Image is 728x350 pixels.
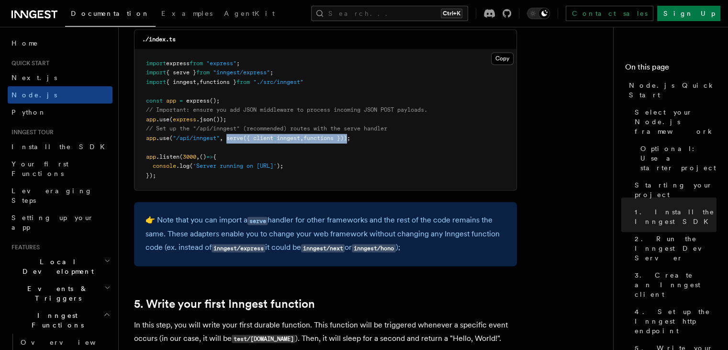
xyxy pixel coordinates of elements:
span: ({ client [243,135,273,141]
span: Setting up your app [11,214,94,231]
code: inngest/hono [352,244,395,252]
span: => [206,153,213,160]
span: Node.js Quick Start [629,81,717,100]
a: Python [8,104,112,121]
span: , [220,135,223,141]
span: Starting your project [635,180,717,199]
a: Next.js [8,69,112,86]
span: Install the SDK [11,143,111,151]
span: Python [11,108,46,116]
span: app [146,116,156,123]
a: 3. Create an Inngest client [631,267,717,303]
span: Your first Functions [11,160,68,177]
span: { [213,153,216,160]
a: Starting your project [631,176,717,203]
span: express [166,60,190,67]
span: , [300,135,303,141]
span: from [196,69,210,76]
a: Sign Up [657,6,720,21]
span: .listen [156,153,179,160]
span: ); [277,163,283,169]
span: Overview [21,338,119,346]
span: ( [179,153,183,160]
span: Local Development [8,257,104,276]
kbd: Ctrl+K [441,9,462,18]
span: app [146,153,156,160]
span: , [196,153,200,160]
span: Quick start [8,59,49,67]
button: Copy [491,52,514,65]
button: Inngest Functions [8,307,112,334]
span: .use [156,116,169,123]
span: ; [270,69,273,76]
span: Documentation [71,10,150,17]
span: import [146,79,166,85]
code: serve [247,217,268,225]
a: Documentation [65,3,156,27]
span: app [146,135,156,141]
a: Node.js Quick Start [625,77,717,104]
span: { inngest [166,79,196,85]
span: .log [176,163,190,169]
span: "inngest/express" [213,69,270,76]
span: Inngest Functions [8,311,103,330]
span: AgentKit [224,10,275,17]
span: from [190,60,203,67]
span: ; [236,60,240,67]
span: ( [169,135,173,141]
a: 4. Set up the Inngest http endpoint [631,303,717,339]
span: Inngest tour [8,128,54,136]
span: import [146,60,166,67]
span: "./src/inngest" [253,79,303,85]
h4: On this page [625,61,717,77]
code: test/[DOMAIN_NAME] [232,335,295,343]
a: AgentKit [218,3,280,26]
a: Node.js [8,86,112,104]
span: 1. Install the Inngest SDK [635,207,717,226]
span: = [179,97,183,104]
a: Setting up your app [8,209,112,236]
a: 5. Write your first Inngest function [134,297,315,310]
a: Install the SDK [8,138,112,155]
span: app [166,97,176,104]
span: () [200,153,206,160]
span: express [173,116,196,123]
span: ( [169,116,173,123]
span: "express" [206,60,236,67]
span: functions })); [303,135,350,141]
span: Features [8,244,40,251]
span: functions } [200,79,236,85]
a: Contact sales [566,6,653,21]
span: ()); [213,116,226,123]
span: Optional: Use a starter project [640,144,717,173]
a: Examples [156,3,218,26]
span: ( [190,163,193,169]
span: serve [226,135,243,141]
a: serve [247,215,268,224]
span: inngest [277,135,300,141]
span: console [153,163,176,169]
span: express [186,97,210,104]
span: .json [196,116,213,123]
a: 2. Run the Inngest Dev Server [631,230,717,267]
a: Home [8,35,112,52]
a: Select your Node.js framework [631,104,717,140]
span: Leveraging Steps [11,187,92,204]
span: Node.js [11,91,57,99]
span: Examples [161,10,213,17]
a: Optional: Use a starter project [637,140,717,176]
a: Leveraging Steps [8,182,112,209]
span: { serve } [166,69,196,76]
span: // Important: ensure you add JSON middleware to process incoming JSON POST payloads. [146,106,427,113]
span: Next.js [11,74,57,82]
span: 4. Set up the Inngest http endpoint [635,307,717,336]
code: ./index.ts [142,36,176,43]
span: (); [210,97,220,104]
span: : [273,135,277,141]
span: // Set up the "/api/inngest" (recommended) routes with the serve handler [146,125,387,132]
span: Events & Triggers [8,284,104,303]
span: .use [156,135,169,141]
span: from [236,79,250,85]
span: Home [11,38,38,48]
span: const [146,97,163,104]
